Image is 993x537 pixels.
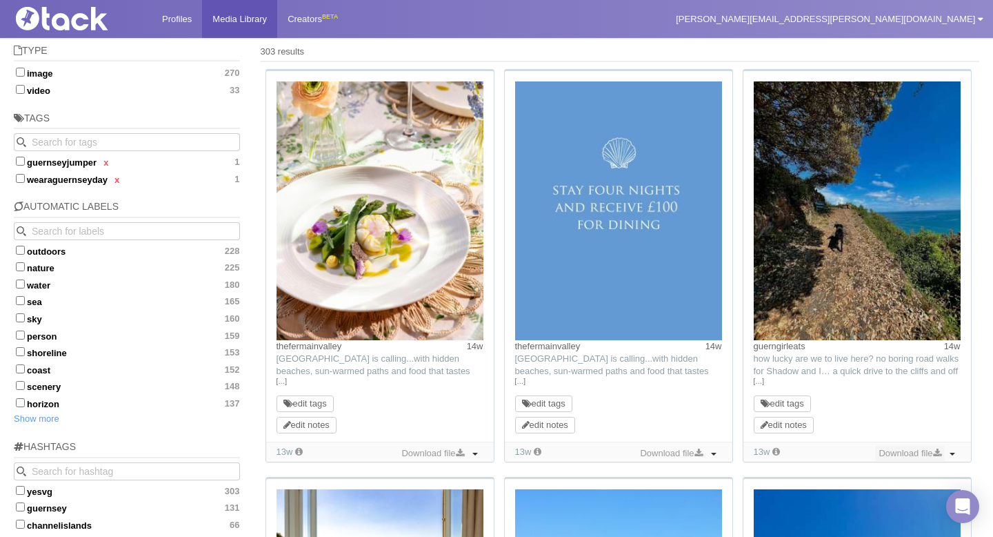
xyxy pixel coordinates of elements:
[16,313,25,322] input: sky160
[515,341,581,351] a: thefermainvalley
[16,68,25,77] input: image270
[16,398,25,407] input: horizon137
[14,133,32,151] button: Search
[705,340,722,353] time: Posted: 13/05/2025, 18:00:58
[14,329,240,342] label: person
[14,396,240,410] label: horizon
[754,447,770,457] time: Added: 21/05/2025, 13:42:52
[14,244,240,257] label: outdoors
[225,68,240,79] span: 270
[761,420,807,430] a: edit notes
[234,157,239,168] span: 1
[17,226,26,236] svg: Search
[16,280,25,289] input: water180
[14,202,240,217] h5: Automatic Labels
[277,81,483,340] img: Image may contain: food, food presentation, plate, egg, poached egg, brunch, meal, dish
[754,375,961,388] a: […]
[225,331,240,342] span: 159
[225,280,240,291] span: 180
[14,113,240,129] h5: Tags
[16,85,25,94] input: video33
[14,133,240,151] input: Search for tags
[398,446,467,461] a: Download file
[14,518,240,531] label: channelislands
[16,347,25,356] input: shoreline153
[515,81,722,340] img: Image may contain: text, animal, sea life, water, outdoors, nature, snow, logo, book, publication...
[322,10,338,24] div: BETA
[16,502,25,511] input: guernsey131
[225,347,240,358] span: 153
[14,83,240,97] label: video
[234,174,239,185] span: 1
[515,447,532,457] time: Added: 21/05/2025, 13:42:53
[225,262,240,273] span: 225
[14,462,32,480] button: Search
[230,85,239,96] span: 33
[16,262,25,271] input: nature225
[14,260,240,274] label: nature
[225,313,240,324] span: 160
[515,353,716,438] span: [GEOGRAPHIC_DATA] is calling...with hidden beaches, sun-warmed paths and food that tastes like th...
[225,398,240,409] span: 137
[515,375,722,388] a: […]
[14,345,240,359] label: shoreline
[636,446,705,461] a: Download file
[230,520,239,531] span: 66
[522,398,565,409] a: edit tags
[17,467,26,476] svg: Search
[16,520,25,529] input: channelislands66
[16,174,25,183] input: wearaguernseydayx 1
[17,137,26,147] svg: Search
[14,413,59,424] a: Show more
[14,66,240,79] label: image
[225,296,240,307] span: 165
[754,341,805,351] a: guerngirleats
[946,490,979,523] div: Open Intercom Messenger
[14,500,240,514] label: guernsey
[14,462,240,480] input: Search for hashtag
[283,398,327,409] a: edit tags
[14,222,32,240] button: Search
[522,420,568,430] a: edit notes
[283,420,330,430] a: edit notes
[16,486,25,495] input: yesvg303
[467,340,483,353] time: Posted: 13/05/2025, 18:00:58
[14,222,240,240] input: Search for labels
[14,277,240,291] label: water
[14,362,240,376] label: coast
[16,364,25,373] input: coast152
[875,446,944,461] a: Download file
[14,46,240,61] h5: Type
[16,157,25,166] input: guernseyjumperx 1
[225,381,240,392] span: 148
[14,294,240,308] label: sea
[754,353,959,463] span: how lucky are we to live here? no boring road walks for Shadow and I… a quick drive to the cliffs...
[10,7,148,30] img: Tack
[16,246,25,255] input: outdoors228
[277,447,293,457] time: Added: 21/05/2025, 13:42:55
[277,353,478,438] span: [GEOGRAPHIC_DATA] is calling...with hidden beaches, sun-warmed paths and food that tastes like th...
[16,381,25,390] input: scenery148
[14,442,240,458] h5: Hashtags
[277,341,342,351] a: thefermainvalley
[14,484,240,498] label: yesvg
[114,175,119,185] a: x
[14,311,240,325] label: sky
[14,155,240,168] label: guernseyjumper
[225,502,240,514] span: 131
[225,364,240,375] span: 152
[225,246,240,257] span: 228
[14,172,240,186] label: wearaguernseyday
[761,398,804,409] a: edit tags
[14,379,240,393] label: scenery
[16,331,25,340] input: person159
[103,157,108,168] a: x
[16,296,25,305] input: sea165
[277,375,483,388] a: […]
[225,486,240,497] span: 303
[944,340,961,353] time: Posted: 13/05/2025, 17:23:41
[261,46,980,58] div: 303 results
[754,81,961,340] img: Image may contain: horizon, nature, outdoors, sky, fun, vacation, animal, canine, dog, mammal, pe...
